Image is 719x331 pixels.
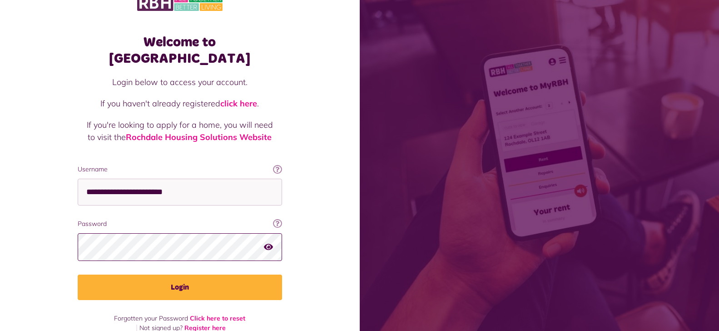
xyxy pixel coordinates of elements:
a: click here [220,98,257,109]
label: Password [78,219,282,229]
h1: Welcome to [GEOGRAPHIC_DATA] [78,34,282,67]
span: Forgotten your Password [114,314,188,322]
p: Login below to access your account. [87,76,273,88]
a: Click here to reset [190,314,245,322]
button: Login [78,275,282,300]
label: Username [78,165,282,174]
p: If you're looking to apply for a home, you will need to visit the [87,119,273,143]
a: Rochdale Housing Solutions Website [126,132,272,142]
p: If you haven't already registered . [87,97,273,110]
